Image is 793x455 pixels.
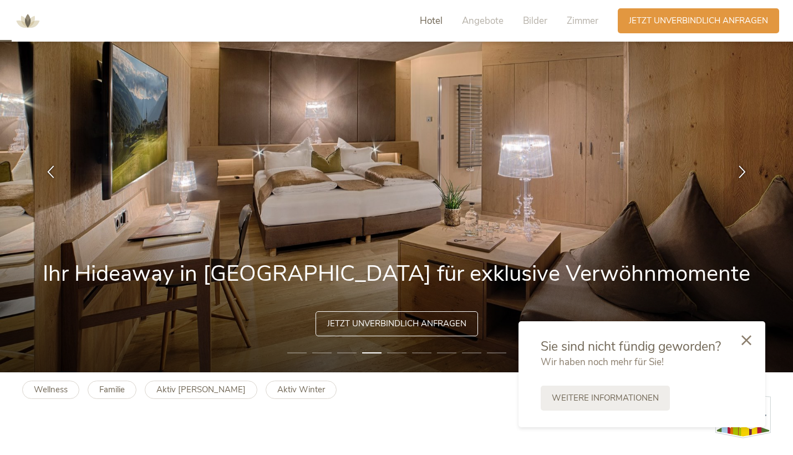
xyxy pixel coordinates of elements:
span: Hotel [420,14,443,27]
a: Aktiv [PERSON_NAME] [145,381,257,399]
b: Wellness [34,384,68,395]
span: Jetzt unverbindlich anfragen [629,15,768,27]
span: Zimmer [567,14,598,27]
b: Aktiv Winter [277,384,325,395]
span: Weitere Informationen [552,392,659,404]
a: Aktiv Winter [266,381,337,399]
span: Angebote [462,14,504,27]
b: Aktiv [PERSON_NAME] [156,384,246,395]
span: Jetzt unverbindlich anfragen [327,318,466,330]
img: AMONTI & LUNARIS Wellnessresort [11,4,44,38]
a: Weitere Informationen [541,386,670,411]
a: Wellness [22,381,79,399]
b: Familie [99,384,125,395]
a: AMONTI & LUNARIS Wellnessresort [11,17,44,24]
span: Bilder [523,14,547,27]
span: Sie sind nicht fündig geworden? [541,338,721,355]
span: Wir haben noch mehr für Sie! [541,356,664,368]
a: Familie [88,381,136,399]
